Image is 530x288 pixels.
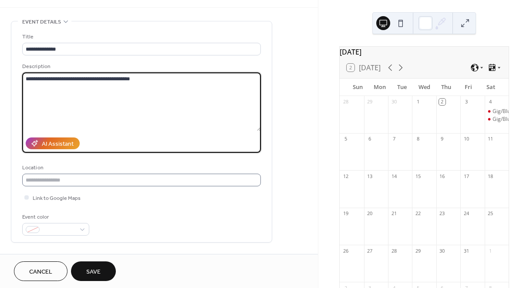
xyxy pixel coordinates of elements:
[391,173,397,179] div: 14
[439,99,446,105] div: 2
[439,247,446,254] div: 30
[415,173,421,179] div: 15
[463,210,469,217] div: 24
[487,99,494,105] div: 4
[33,194,81,203] span: Link to Google Maps
[485,116,509,123] div: Gig/BluesyLand
[342,173,349,179] div: 12
[439,136,446,142] div: 9
[415,210,421,217] div: 22
[391,136,397,142] div: 7
[22,32,259,41] div: Title
[22,17,61,27] span: Event details
[367,247,373,254] div: 27
[86,267,101,277] span: Save
[342,99,349,105] div: 28
[342,247,349,254] div: 26
[415,247,421,254] div: 29
[367,99,373,105] div: 29
[391,210,397,217] div: 21
[367,210,373,217] div: 20
[463,173,469,179] div: 17
[367,173,373,179] div: 13
[367,136,373,142] div: 6
[463,99,469,105] div: 3
[22,253,61,262] span: Date and time
[391,79,413,96] div: Tue
[22,213,88,222] div: Event color
[22,62,259,71] div: Description
[487,136,494,142] div: 11
[463,136,469,142] div: 10
[487,247,494,254] div: 1
[42,140,74,149] div: AI Assistant
[485,108,509,115] div: Gig/BluesyLand
[391,99,397,105] div: 30
[439,210,446,217] div: 23
[340,47,509,57] div: [DATE]
[342,210,349,217] div: 19
[26,137,80,149] button: AI Assistant
[487,173,494,179] div: 18
[347,79,369,96] div: Sun
[415,136,421,142] div: 8
[391,247,397,254] div: 28
[369,79,391,96] div: Mon
[14,261,68,281] button: Cancel
[415,99,421,105] div: 1
[29,267,52,277] span: Cancel
[435,79,458,96] div: Thu
[487,210,494,217] div: 25
[463,247,469,254] div: 31
[22,163,259,172] div: Location
[457,79,479,96] div: Fri
[479,79,502,96] div: Sat
[413,79,435,96] div: Wed
[439,173,446,179] div: 16
[342,136,349,142] div: 5
[71,261,116,281] button: Save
